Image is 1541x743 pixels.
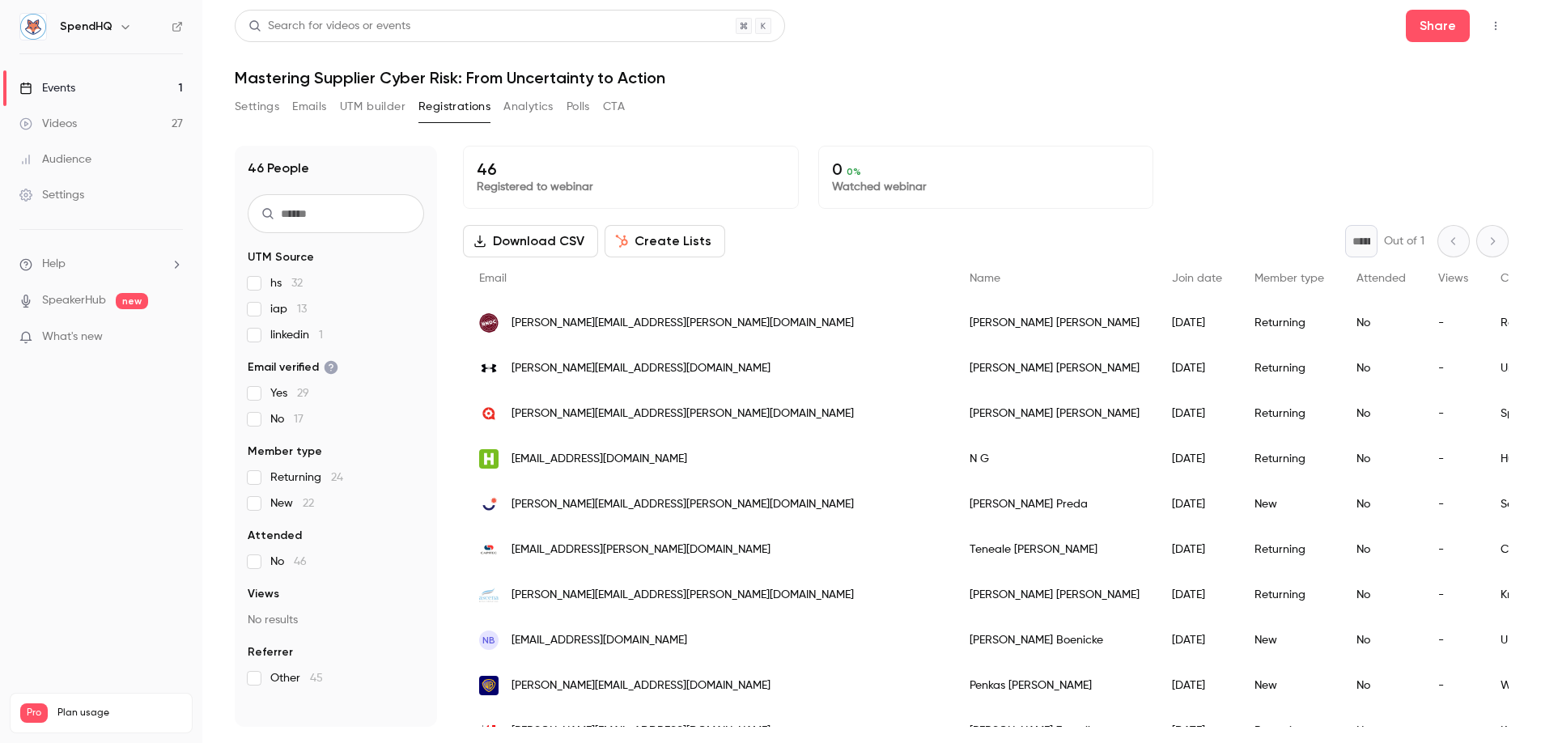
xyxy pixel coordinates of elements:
[340,94,405,120] button: UTM builder
[1422,527,1484,572] div: -
[319,329,323,341] span: 1
[331,472,343,483] span: 24
[1156,482,1238,527] div: [DATE]
[270,411,304,427] span: No
[1422,300,1484,346] div: -
[19,80,75,96] div: Events
[235,94,279,120] button: Settings
[1156,618,1238,663] div: [DATE]
[482,633,495,647] span: NB
[512,541,770,558] span: [EMAIL_ADDRESS][PERSON_NAME][DOMAIN_NAME]
[1422,572,1484,618] div: -
[605,225,725,257] button: Create Lists
[512,587,854,604] span: [PERSON_NAME][EMAIL_ADDRESS][PERSON_NAME][DOMAIN_NAME]
[479,495,499,514] img: servier.com
[20,14,46,40] img: SpendHQ
[512,315,854,332] span: [PERSON_NAME][EMAIL_ADDRESS][PERSON_NAME][DOMAIN_NAME]
[1422,436,1484,482] div: -
[953,663,1156,708] div: Penkas [PERSON_NAME]
[42,256,66,273] span: Help
[248,249,424,686] section: facet-groups
[297,304,307,315] span: 13
[248,644,293,660] span: Referrer
[1238,346,1340,391] div: Returning
[512,723,770,740] span: [PERSON_NAME][EMAIL_ADDRESS][DOMAIN_NAME]
[1238,618,1340,663] div: New
[1340,436,1422,482] div: No
[479,404,499,423] img: spendhq.com
[1238,527,1340,572] div: Returning
[479,540,499,559] img: capitecbank.co.za
[1422,663,1484,708] div: -
[847,166,861,177] span: 0 %
[1156,391,1238,436] div: [DATE]
[248,612,424,628] p: No results
[1422,391,1484,436] div: -
[57,707,182,720] span: Plan usage
[1254,273,1324,284] span: Member type
[248,18,410,35] div: Search for videos or events
[1422,618,1484,663] div: -
[1356,273,1406,284] span: Attended
[477,159,785,179] p: 46
[1238,436,1340,482] div: Returning
[953,527,1156,572] div: Teneale [PERSON_NAME]
[512,451,687,468] span: [EMAIL_ADDRESS][DOMAIN_NAME]
[1340,618,1422,663] div: No
[832,179,1140,195] p: Watched webinar
[1422,346,1484,391] div: -
[292,94,326,120] button: Emails
[479,585,499,605] img: ascenaretail.com
[1406,10,1470,42] button: Share
[248,528,302,544] span: Attended
[19,256,183,273] li: help-dropdown-opener
[479,273,507,284] span: Email
[1238,300,1340,346] div: Returning
[512,632,687,649] span: [EMAIL_ADDRESS][DOMAIN_NAME]
[270,301,307,317] span: iap
[303,498,314,509] span: 22
[953,346,1156,391] div: [PERSON_NAME] [PERSON_NAME]
[477,179,785,195] p: Registered to webinar
[310,673,323,684] span: 45
[479,359,499,378] img: underarmour.com
[248,444,322,460] span: Member type
[1340,391,1422,436] div: No
[1156,346,1238,391] div: [DATE]
[1340,300,1422,346] div: No
[1172,273,1222,284] span: Join date
[1384,233,1424,249] p: Out of 1
[953,482,1156,527] div: [PERSON_NAME] Preda
[20,703,48,723] span: Pro
[270,385,309,401] span: Yes
[1340,572,1422,618] div: No
[270,495,314,512] span: New
[297,388,309,399] span: 29
[479,721,499,741] img: kemofarmacija.si
[270,327,323,343] span: linkedin
[270,275,303,291] span: hs
[512,677,770,694] span: [PERSON_NAME][EMAIL_ADDRESS][DOMAIN_NAME]
[1238,663,1340,708] div: New
[1238,391,1340,436] div: Returning
[248,359,338,376] span: Email verified
[970,273,1000,284] span: Name
[418,94,490,120] button: Registrations
[567,94,590,120] button: Polls
[19,151,91,168] div: Audience
[116,293,148,309] span: new
[248,586,279,602] span: Views
[19,116,77,132] div: Videos
[1156,436,1238,482] div: [DATE]
[1156,527,1238,572] div: [DATE]
[1238,482,1340,527] div: New
[463,225,598,257] button: Download CSV
[60,19,112,35] h6: SpendHQ
[1422,482,1484,527] div: -
[603,94,625,120] button: CTA
[1340,346,1422,391] div: No
[479,313,499,333] img: rndc-usa.com
[512,496,854,513] span: [PERSON_NAME][EMAIL_ADDRESS][PERSON_NAME][DOMAIN_NAME]
[953,436,1156,482] div: N G
[248,249,314,265] span: UTM Source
